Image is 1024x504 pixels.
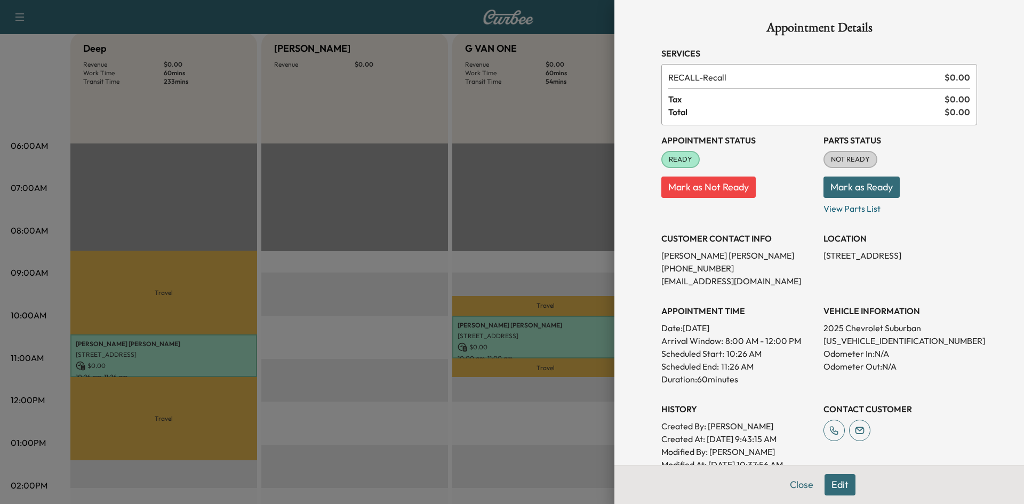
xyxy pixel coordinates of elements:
[783,474,820,495] button: Close
[661,458,815,471] p: Modified At : [DATE] 10:37:56 AM
[661,420,815,433] p: Created By : [PERSON_NAME]
[661,334,815,347] p: Arrival Window:
[823,177,900,198] button: Mark as Ready
[661,177,756,198] button: Mark as Not Ready
[823,347,977,360] p: Odometer In: N/A
[668,93,945,106] span: Tax
[661,262,815,275] p: [PHONE_NUMBER]
[823,334,977,347] p: [US_VEHICLE_IDENTIFICATION_NUMBER]
[823,198,977,215] p: View Parts List
[721,360,754,373] p: 11:26 AM
[823,134,977,147] h3: Parts Status
[945,106,970,118] span: $ 0.00
[661,373,815,386] p: Duration: 60 minutes
[825,154,876,165] span: NOT READY
[661,322,815,334] p: Date: [DATE]
[661,445,815,458] p: Modified By : [PERSON_NAME]
[825,474,855,495] button: Edit
[661,232,815,245] h3: CUSTOMER CONTACT INFO
[661,305,815,317] h3: APPOINTMENT TIME
[726,347,762,360] p: 10:26 AM
[661,134,815,147] h3: Appointment Status
[661,360,719,373] p: Scheduled End:
[661,249,815,262] p: [PERSON_NAME] [PERSON_NAME]
[823,322,977,334] p: 2025 Chevrolet Suburban
[668,71,940,84] span: Recall
[661,433,815,445] p: Created At : [DATE] 9:43:15 AM
[945,93,970,106] span: $ 0.00
[945,71,970,84] span: $ 0.00
[823,305,977,317] h3: VEHICLE INFORMATION
[725,334,801,347] span: 8:00 AM - 12:00 PM
[823,232,977,245] h3: LOCATION
[661,275,815,287] p: [EMAIL_ADDRESS][DOMAIN_NAME]
[661,21,977,38] h1: Appointment Details
[668,106,945,118] span: Total
[661,47,977,60] h3: Services
[661,347,724,360] p: Scheduled Start:
[823,403,977,415] h3: CONTACT CUSTOMER
[823,360,977,373] p: Odometer Out: N/A
[823,249,977,262] p: [STREET_ADDRESS]
[662,154,699,165] span: READY
[661,403,815,415] h3: History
